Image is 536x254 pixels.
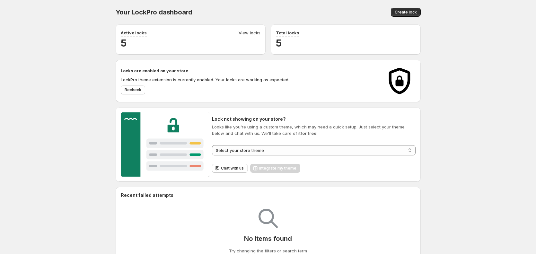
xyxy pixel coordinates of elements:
[125,87,141,92] span: Recheck
[259,209,278,228] img: Empty search results
[391,8,421,17] button: Create lock
[121,37,260,49] h2: 5
[121,67,377,74] h2: Locks are enabled on your store
[244,235,292,242] p: No Items found
[212,116,415,122] h2: Lock not showing on your store?
[229,248,307,254] p: Try changing the filters or search term
[121,112,210,177] img: Customer support
[239,30,260,37] a: View locks
[121,76,377,83] p: LockPro theme extension is currently enabled. Your locks are working as expected.
[212,164,248,173] button: Chat with us
[221,166,244,171] span: Chat with us
[276,37,416,49] h2: 5
[121,192,173,198] h2: Recent failed attempts
[212,124,415,136] p: Looks like you're using a custom theme, which may need a quick setup. Just select your theme belo...
[116,8,193,16] span: Your LockPro dashboard
[121,30,147,36] p: Active locks
[276,30,299,36] p: Total locks
[301,131,318,136] strong: for free!
[395,10,417,15] span: Create lock
[121,85,145,94] button: Recheck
